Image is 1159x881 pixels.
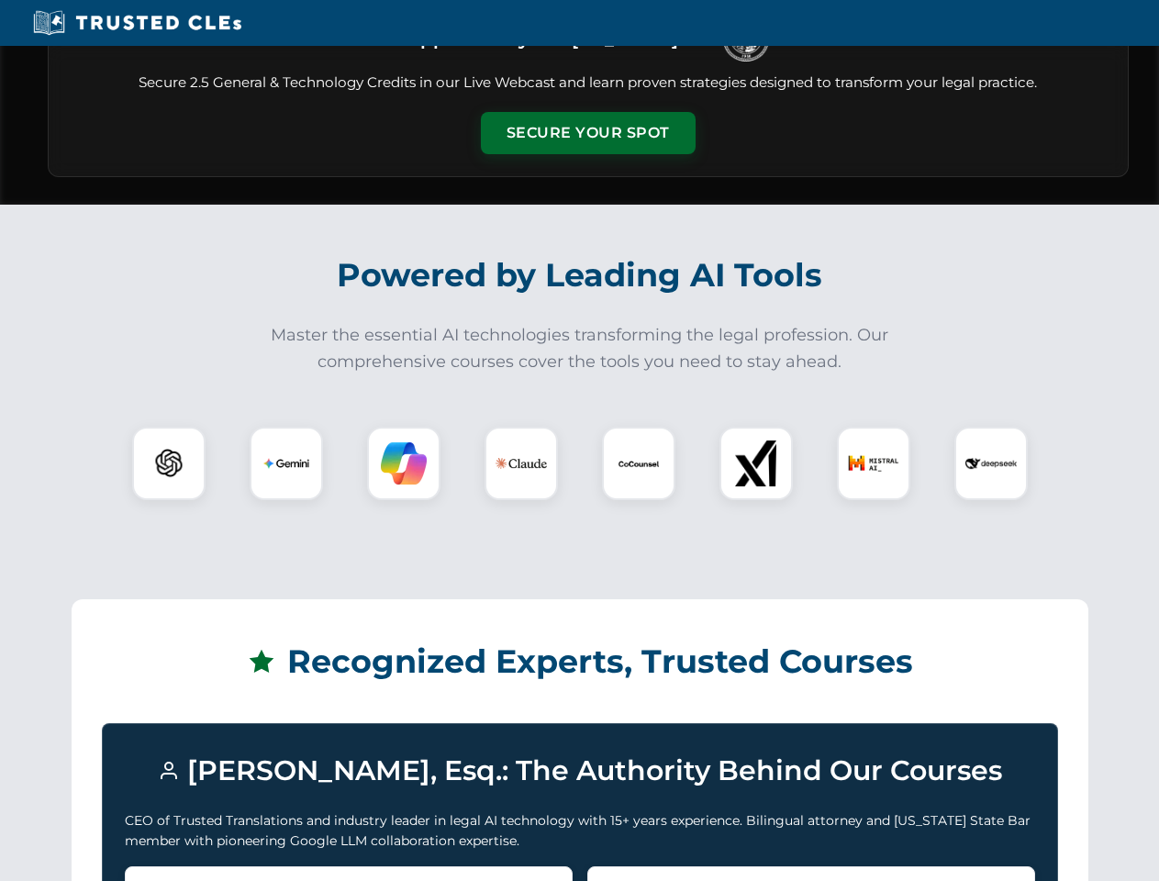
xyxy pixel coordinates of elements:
[28,9,247,37] img: Trusted CLEs
[250,427,323,500] div: Gemini
[72,243,1088,307] h2: Powered by Leading AI Tools
[733,440,779,486] img: xAI Logo
[965,438,1017,489] img: DeepSeek Logo
[125,746,1035,796] h3: [PERSON_NAME], Esq.: The Authority Behind Our Courses
[71,72,1106,94] p: Secure 2.5 General & Technology Credits in our Live Webcast and learn proven strategies designed ...
[602,427,675,500] div: CoCounsel
[367,427,440,500] div: Copilot
[719,427,793,500] div: xAI
[259,322,901,375] p: Master the essential AI technologies transforming the legal profession. Our comprehensive courses...
[132,427,206,500] div: ChatGPT
[837,427,910,500] div: Mistral AI
[485,427,558,500] div: Claude
[496,438,547,489] img: Claude Logo
[102,630,1058,694] h2: Recognized Experts, Trusted Courses
[263,440,309,486] img: Gemini Logo
[381,440,427,486] img: Copilot Logo
[616,440,662,486] img: CoCounsel Logo
[848,438,899,489] img: Mistral AI Logo
[142,437,195,490] img: ChatGPT Logo
[954,427,1028,500] div: DeepSeek
[481,112,696,154] button: Secure Your Spot
[125,810,1035,852] p: CEO of Trusted Translations and industry leader in legal AI technology with 15+ years experience....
